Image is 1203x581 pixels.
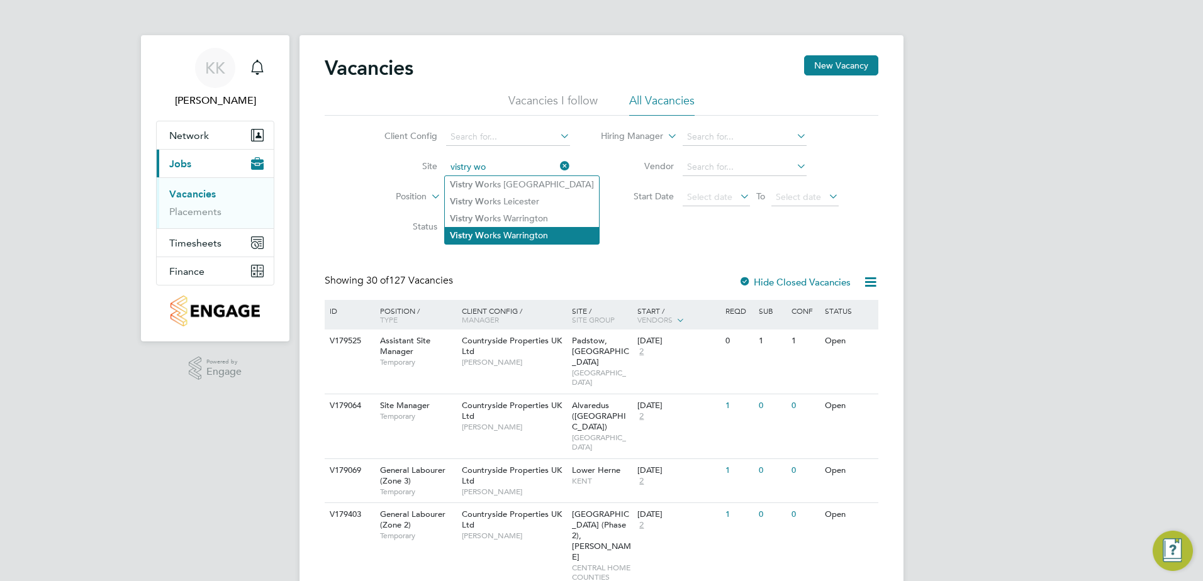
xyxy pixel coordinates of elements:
b: Wo [475,196,490,207]
div: V179403 [327,503,371,526]
a: Placements [169,206,221,218]
label: Start Date [601,191,674,202]
input: Search for... [683,158,807,176]
button: Engage Resource Center [1153,531,1193,571]
span: [PERSON_NAME] [462,487,566,497]
button: Jobs [157,150,274,177]
span: 2 [637,346,646,357]
div: Sub [756,300,788,321]
b: Vistry [450,213,473,224]
button: Network [157,121,274,149]
span: [GEOGRAPHIC_DATA] [572,433,632,452]
button: Timesheets [157,229,274,257]
div: Open [822,329,876,353]
span: Countryside Properties UK Ltd [462,335,562,357]
span: Assistant Site Manager [380,335,430,357]
div: Open [822,394,876,418]
b: Vistry [450,196,473,207]
span: Lower Herne [572,465,620,475]
span: 2 [637,411,646,422]
span: General Labourer (Zone 2) [380,509,445,530]
div: 1 [722,394,755,418]
div: 0 [788,394,821,418]
span: 2 [637,476,646,487]
a: Powered byEngage [189,357,242,380]
div: [DATE] [637,401,719,411]
li: rks Leicester [445,193,599,210]
span: Select date [776,191,821,202]
span: Network [169,130,209,141]
div: Showing [325,274,456,287]
button: New Vacancy [804,55,878,75]
span: Countryside Properties UK Ltd [462,509,562,530]
b: Wo [475,213,490,224]
label: Hiring Manager [591,130,663,143]
div: [DATE] [637,465,719,476]
div: [DATE] [637,509,719,520]
div: Start / [634,300,722,331]
button: Finance [157,257,274,285]
div: Reqd [722,300,755,321]
a: Vacancies [169,188,216,200]
div: 1 [788,329,821,353]
label: Hide Closed Vacancies [739,276,851,288]
div: 0 [722,329,755,353]
b: Wo [475,179,490,190]
span: Padstow, [GEOGRAPHIC_DATA] [572,335,629,367]
span: Site Group [572,314,615,324]
label: Status [365,221,437,232]
li: rks Warrington [445,210,599,227]
div: Site / [569,300,635,330]
span: Site Manager [380,400,430,411]
b: Vistry [450,179,473,190]
b: Vistry [450,230,473,241]
span: General Labourer (Zone 3) [380,465,445,486]
span: Temporary [380,411,456,421]
div: 1 [722,503,755,526]
label: Position [354,191,427,203]
div: V179069 [327,459,371,482]
span: 127 Vacancies [366,274,453,287]
span: Engage [206,367,242,377]
input: Search for... [683,128,807,146]
span: KENT [572,476,632,486]
div: Open [822,503,876,526]
span: To [753,188,769,204]
div: 1 [722,459,755,482]
div: Jobs [157,177,274,228]
div: 0 [756,394,788,418]
label: Client Config [365,130,437,141]
span: Finance [169,265,204,277]
div: Status [822,300,876,321]
li: Vacancies I follow [508,93,598,116]
span: Manager [462,314,499,324]
span: 30 of [366,274,389,287]
div: Conf [788,300,821,321]
span: Temporary [380,357,456,367]
span: Type [380,314,398,324]
li: rks [GEOGRAPHIC_DATA] [445,176,599,193]
a: KK[PERSON_NAME] [156,48,274,108]
span: Select date [687,191,732,202]
b: Wo [475,230,490,241]
div: 1 [756,329,788,353]
nav: Main navigation [141,35,289,341]
div: 0 [788,459,821,482]
span: Alvaredus ([GEOGRAPHIC_DATA]) [572,400,626,432]
span: Temporary [380,487,456,497]
div: V179525 [327,329,371,353]
span: [GEOGRAPHIC_DATA] (Phase 2), [PERSON_NAME] [572,509,631,562]
a: Go to home page [156,296,274,326]
span: Countryside Properties UK Ltd [462,465,562,486]
span: [PERSON_NAME] [462,357,566,367]
div: V179064 [327,394,371,418]
span: Vendors [637,314,673,324]
div: Open [822,459,876,482]
div: Client Config / [459,300,569,330]
span: Countryside Properties UK Ltd [462,400,562,421]
div: 0 [788,503,821,526]
span: [GEOGRAPHIC_DATA] [572,368,632,387]
h2: Vacancies [325,55,413,80]
span: Powered by [206,357,242,367]
span: Temporary [380,531,456,541]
